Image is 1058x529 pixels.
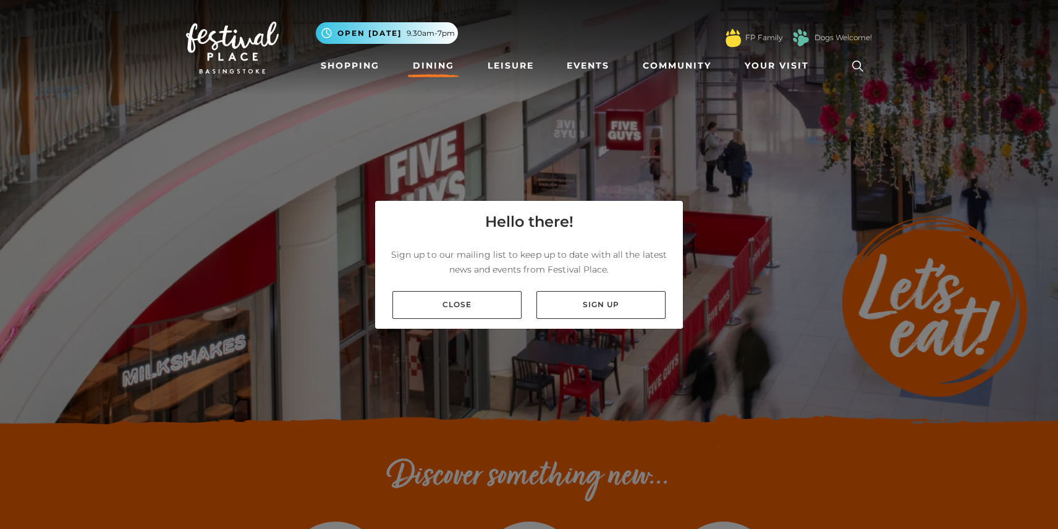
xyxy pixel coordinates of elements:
[562,54,614,77] a: Events
[408,54,459,77] a: Dining
[316,54,384,77] a: Shopping
[745,59,809,72] span: Your Visit
[485,211,573,233] h4: Hello there!
[483,54,539,77] a: Leisure
[815,32,872,43] a: Dogs Welcome!
[740,54,820,77] a: Your Visit
[316,22,458,44] button: Open [DATE] 9.30am-7pm
[638,54,716,77] a: Community
[745,32,782,43] a: FP Family
[385,247,673,277] p: Sign up to our mailing list to keep up to date with all the latest news and events from Festival ...
[536,291,666,319] a: Sign up
[337,28,402,39] span: Open [DATE]
[407,28,455,39] span: 9.30am-7pm
[186,22,279,74] img: Festival Place Logo
[392,291,522,319] a: Close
